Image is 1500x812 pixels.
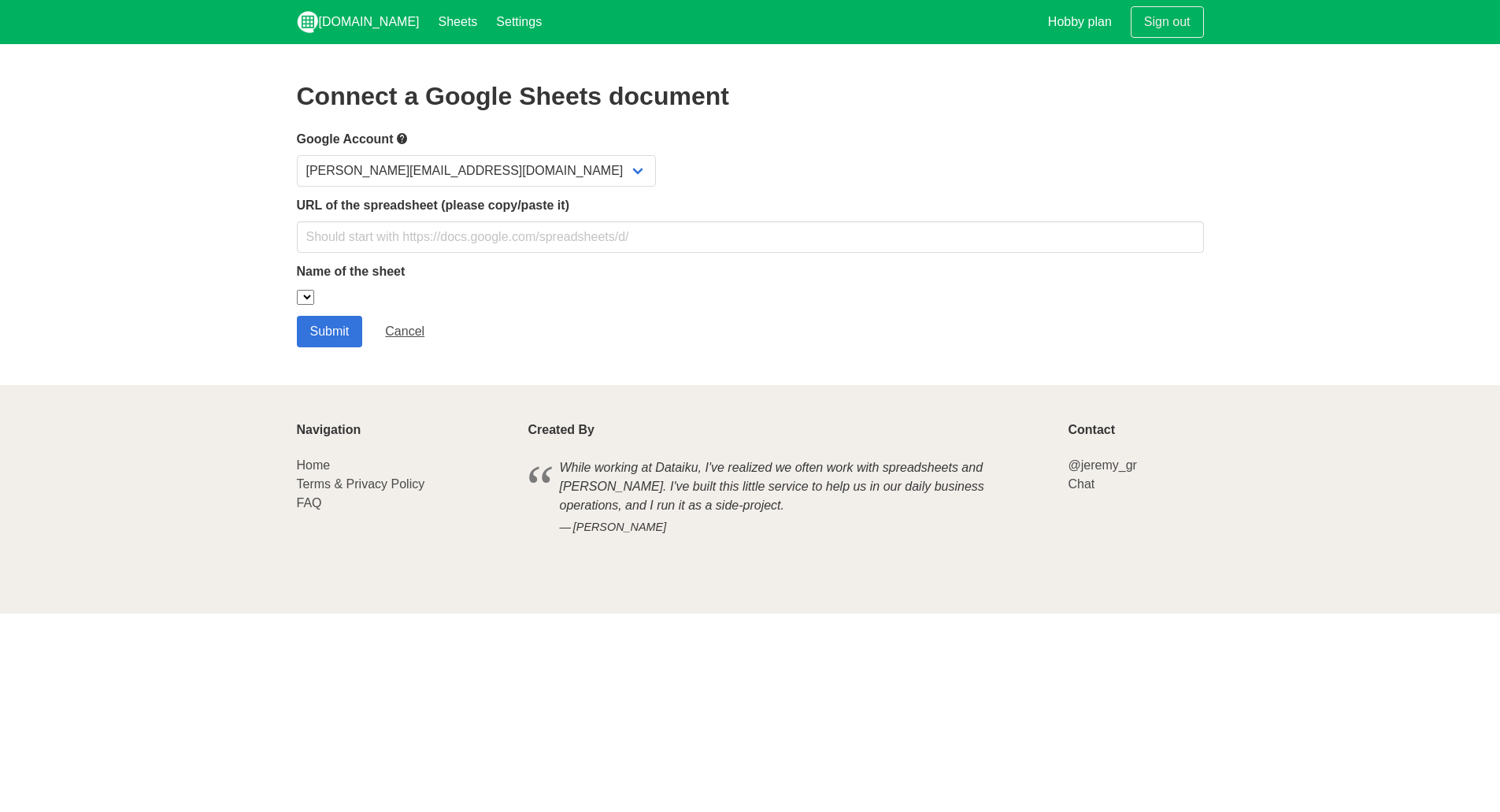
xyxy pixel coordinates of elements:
[297,262,1204,281] label: Name of the sheet
[297,11,319,33] img: logo_v2_white.png
[1068,477,1094,491] a: Chat
[297,423,509,437] p: Navigation
[528,423,1050,437] p: Created By
[297,129,1204,149] label: Google Account
[297,316,363,347] input: Submit
[1068,458,1136,472] a: @jeremy_gr
[297,196,1204,215] label: URL of the spreadsheet (please copy/paste it)
[528,456,1050,539] blockquote: While working at Dataiku, I've realized we often work with spreadsheets and [PERSON_NAME]. I've b...
[1068,423,1203,437] p: Contact
[297,82,1204,110] h2: Connect a Google Sheets document
[297,221,1204,253] input: Should start with https://docs.google.com/spreadsheets/d/
[372,316,438,347] a: Cancel
[297,458,331,472] a: Home
[1131,6,1204,38] a: Sign out
[297,477,425,491] a: Terms & Privacy Policy
[560,519,1018,536] cite: [PERSON_NAME]
[297,496,322,510] a: FAQ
